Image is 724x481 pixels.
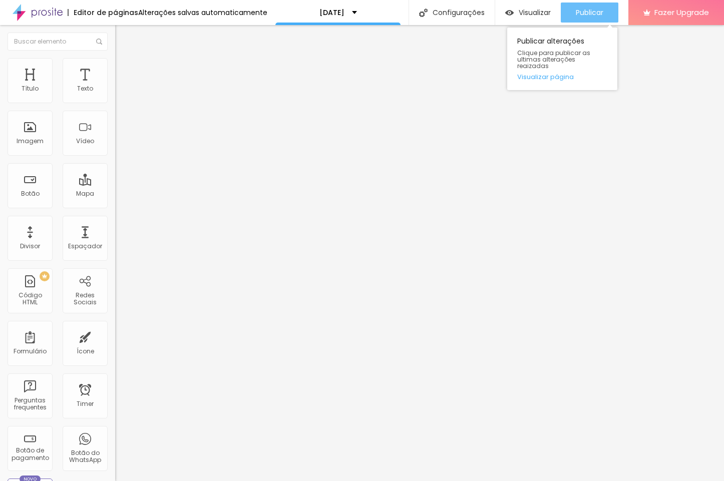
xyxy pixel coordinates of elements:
div: Mapa [76,190,94,197]
div: Alterações salvas automaticamente [138,9,267,16]
span: Fazer Upgrade [654,8,709,17]
img: Icone [419,9,428,17]
div: Editor de páginas [68,9,138,16]
div: Ícone [77,348,94,355]
div: Vídeo [76,138,94,145]
span: Clique para publicar as ultimas alterações reaizadas [517,50,607,70]
button: Visualizar [495,3,561,23]
div: Botão de pagamento [10,447,50,461]
input: Buscar elemento [8,33,108,51]
div: Timer [77,400,94,407]
div: Botão [21,190,40,197]
button: Publicar [561,3,618,23]
div: Redes Sociais [65,292,105,306]
span: Publicar [576,9,603,17]
div: Divisor [20,243,40,250]
div: Formulário [14,348,47,355]
img: Icone [96,39,102,45]
a: Visualizar página [517,74,607,80]
div: Título [22,85,39,92]
div: Publicar alterações [507,28,617,90]
div: Perguntas frequentes [10,397,50,411]
iframe: Editor [115,25,724,481]
img: view-1.svg [505,9,514,17]
div: Código HTML [10,292,50,306]
p: [DATE] [319,9,344,16]
div: Espaçador [68,243,102,250]
span: Visualizar [519,9,551,17]
div: Imagem [17,138,44,145]
div: Texto [77,85,93,92]
div: Botão do WhatsApp [65,449,105,464]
